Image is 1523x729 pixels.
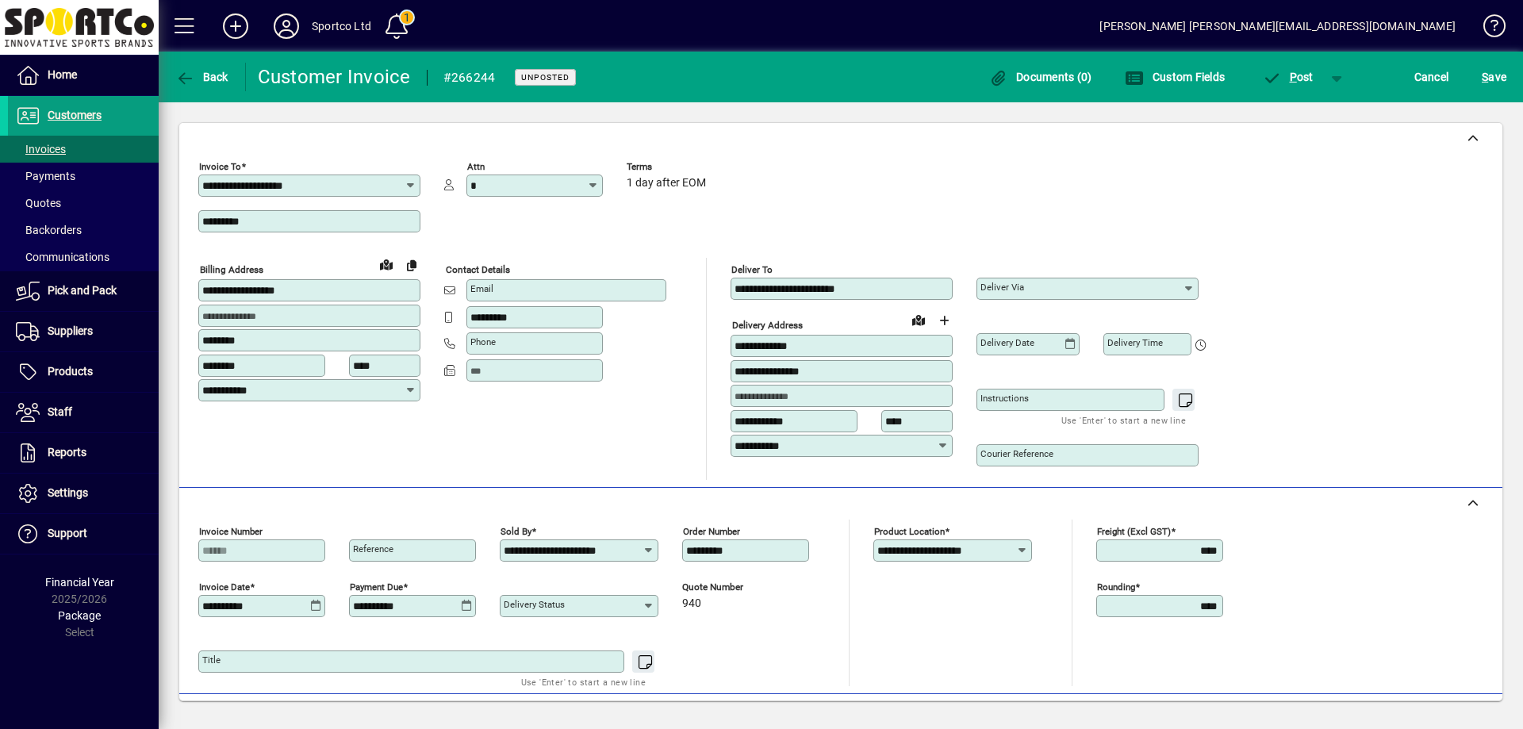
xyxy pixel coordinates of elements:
[1121,63,1229,91] button: Custom Fields
[175,71,228,83] span: Back
[374,251,399,277] a: View on map
[1097,526,1171,537] mat-label: Freight (excl GST)
[8,312,159,351] a: Suppliers
[171,63,232,91] button: Back
[261,12,312,40] button: Profile
[1254,63,1322,91] button: Post
[1125,71,1225,83] span: Custom Fields
[1097,581,1135,593] mat-label: Rounding
[521,72,570,82] span: Unposted
[1061,411,1186,429] mat-hint: Use 'Enter' to start a new line
[980,282,1024,293] mat-label: Deliver via
[48,405,72,418] span: Staff
[353,543,393,554] mat-label: Reference
[16,143,66,155] span: Invoices
[501,526,531,537] mat-label: Sold by
[683,526,740,537] mat-label: Order number
[682,582,777,593] span: Quote number
[470,283,493,294] mat-label: Email
[8,474,159,513] a: Settings
[16,197,61,209] span: Quotes
[8,514,159,554] a: Support
[8,163,159,190] a: Payments
[48,109,102,121] span: Customers
[1410,63,1453,91] button: Cancel
[1478,63,1510,91] button: Save
[202,654,221,666] mat-label: Title
[48,284,117,297] span: Pick and Pack
[1107,337,1163,348] mat-label: Delivery time
[470,336,496,347] mat-label: Phone
[731,264,773,275] mat-label: Deliver To
[985,63,1096,91] button: Documents (0)
[682,597,701,610] span: 940
[931,308,957,333] button: Choose address
[312,13,371,39] div: Sportco Ltd
[45,576,114,589] span: Financial Year
[1482,64,1506,90] span: ave
[906,307,931,332] a: View on map
[199,526,263,537] mat-label: Invoice number
[199,581,250,593] mat-label: Invoice date
[258,64,411,90] div: Customer Invoice
[199,161,241,172] mat-label: Invoice To
[980,337,1034,348] mat-label: Delivery date
[8,271,159,311] a: Pick and Pack
[48,527,87,539] span: Support
[467,161,485,172] mat-label: Attn
[874,526,945,537] mat-label: Product location
[8,136,159,163] a: Invoices
[8,393,159,432] a: Staff
[8,217,159,244] a: Backorders
[16,170,75,182] span: Payments
[1471,3,1503,55] a: Knowledge Base
[8,56,159,95] a: Home
[504,599,565,610] mat-label: Delivery status
[8,244,159,270] a: Communications
[521,673,646,691] mat-hint: Use 'Enter' to start a new line
[1290,71,1297,83] span: P
[443,65,496,90] div: #266244
[1099,13,1456,39] div: [PERSON_NAME] [PERSON_NAME][EMAIL_ADDRESS][DOMAIN_NAME]
[989,71,1092,83] span: Documents (0)
[48,486,88,499] span: Settings
[210,12,261,40] button: Add
[1482,71,1488,83] span: S
[8,190,159,217] a: Quotes
[350,581,403,593] mat-label: Payment due
[16,224,82,236] span: Backorders
[48,446,86,459] span: Reports
[1262,71,1314,83] span: ost
[48,68,77,81] span: Home
[8,352,159,392] a: Products
[16,251,109,263] span: Communications
[627,177,706,190] span: 1 day after EOM
[159,63,246,91] app-page-header-button: Back
[980,448,1053,459] mat-label: Courier Reference
[980,393,1029,404] mat-label: Instructions
[58,609,101,622] span: Package
[627,162,722,172] span: Terms
[8,433,159,473] a: Reports
[1414,64,1449,90] span: Cancel
[48,365,93,378] span: Products
[48,324,93,337] span: Suppliers
[399,252,424,278] button: Copy to Delivery address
